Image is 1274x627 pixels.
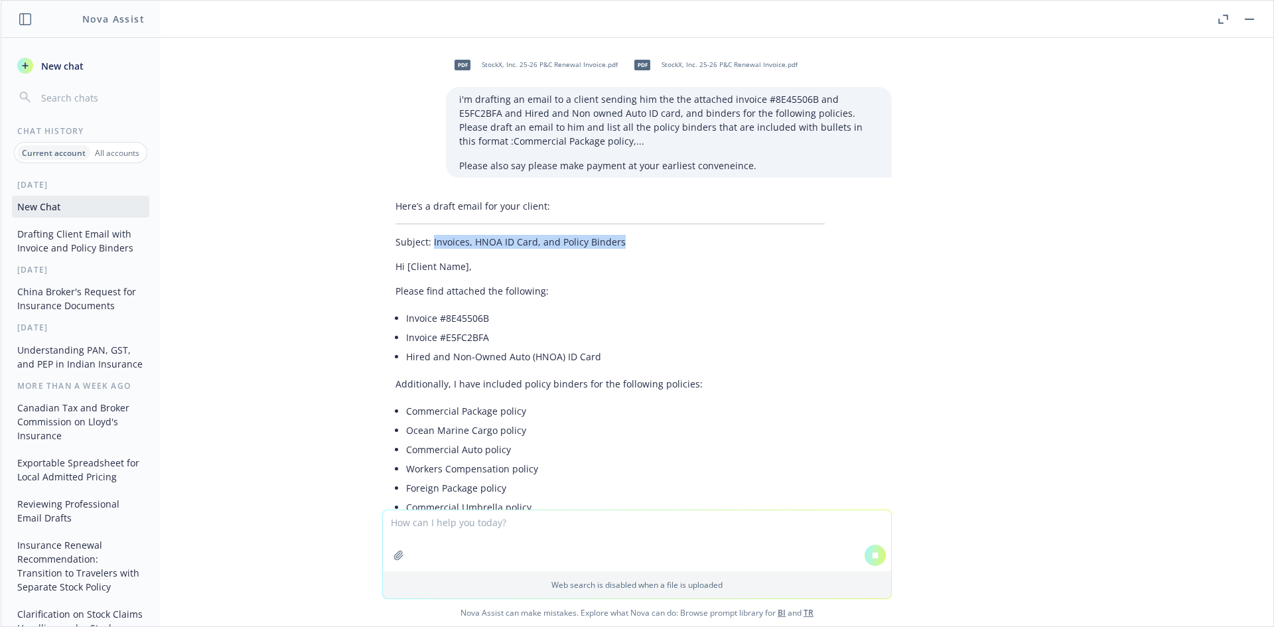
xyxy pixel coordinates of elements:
[406,440,825,459] li: Commercial Auto policy
[12,534,149,598] button: Insurance Renewal Recommendation: Transition to Travelers with Separate Stock Policy
[391,579,883,591] p: Web search is disabled when a file is uploaded
[82,12,145,26] h1: Nova Assist
[1,125,160,137] div: Chat History
[626,48,800,82] div: pdfStockX, Inc. 25-26 P&C Renewal Invoice.pdf
[395,284,825,298] p: Please find attached the following:
[395,199,825,213] p: Here’s a draft email for your client:
[12,397,149,447] button: Canadian Tax and Broker Commission on Lloyd's Insurance
[12,493,149,529] button: Reviewing Professional Email Drafts
[395,259,825,273] p: Hi [Client Name],
[482,60,618,69] span: StockX, Inc. 25-26 P&C Renewal Invoice.pdf
[406,401,825,421] li: Commercial Package policy
[12,281,149,316] button: China Broker's Request for Insurance Documents
[406,347,825,366] li: Hired and Non-Owned Auto (HNOA) ID Card
[406,478,825,498] li: Foreign Package policy
[804,607,814,618] a: TR
[12,339,149,375] button: Understanding PAN, GST, and PEP in Indian Insurance
[22,147,86,159] p: Current account
[459,159,879,173] p: Please also say please make payment at your earliest conveneince.
[1,179,160,190] div: [DATE]
[446,48,620,82] div: pdfStockX, Inc. 25-26 P&C Renewal Invoice.pdf
[1,322,160,333] div: [DATE]
[455,60,470,70] span: pdf
[395,235,825,249] p: Subject: Invoices, HNOA ID Card, and Policy Binders
[778,607,786,618] a: BI
[12,196,149,218] button: New Chat
[38,88,144,107] input: Search chats
[662,60,798,69] span: StockX, Inc. 25-26 P&C Renewal Invoice.pdf
[395,377,825,391] p: Additionally, I have included policy binders for the following policies:
[406,328,825,347] li: Invoice #E5FC2BFA
[406,459,825,478] li: Workers Compensation policy
[459,92,879,148] p: i'm drafting an email to a client sending him the the attached invoice #8E45506B and E5FC2BFA and...
[12,452,149,488] button: Exportable Spreadsheet for Local Admitted Pricing
[95,147,139,159] p: All accounts
[12,54,149,78] button: New chat
[12,223,149,259] button: Drafting Client Email with Invoice and Policy Binders
[6,599,1268,626] span: Nova Assist can make mistakes. Explore what Nova can do: Browse prompt library for and
[406,309,825,328] li: Invoice #8E45506B
[634,60,650,70] span: pdf
[1,264,160,275] div: [DATE]
[406,498,825,517] li: Commercial Umbrella policy
[406,421,825,440] li: Ocean Marine Cargo policy
[1,380,160,391] div: More than a week ago
[38,59,84,73] span: New chat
